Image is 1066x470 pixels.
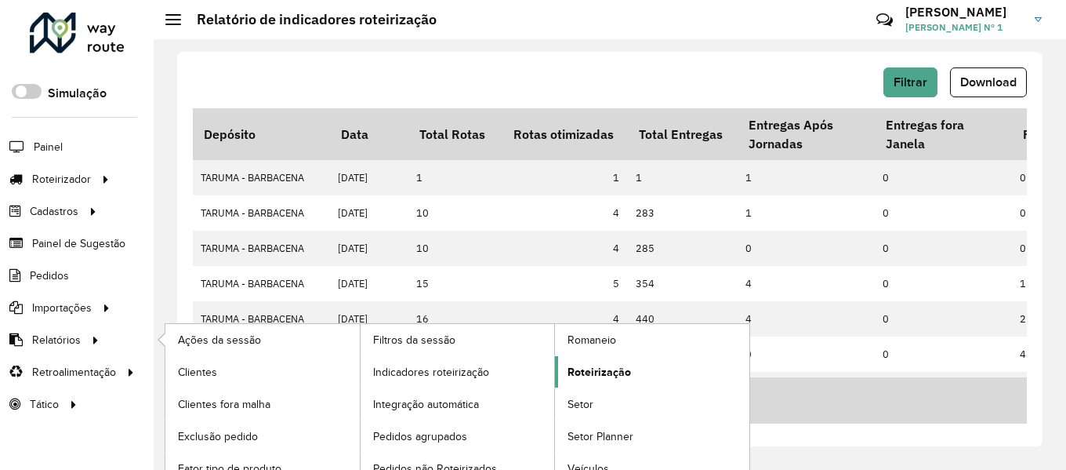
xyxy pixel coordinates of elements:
[408,195,502,231] td: 10
[738,372,875,407] td: 0
[875,372,1012,407] td: 0
[567,396,593,413] span: Setor
[32,235,125,252] span: Painel de Sugestão
[408,231,502,266] td: 10
[361,356,555,388] a: Indicadores roteirização
[905,5,1023,20] h3: [PERSON_NAME]
[32,171,91,188] span: Roteirizador
[738,108,875,160] th: Entregas Após Jornadas
[502,266,628,301] td: 5
[193,301,330,337] td: TARUMA - BARBACENA
[628,195,738,231] td: 283
[178,332,261,348] span: Ações da sessão
[555,421,749,452] a: Setor Planner
[502,195,628,231] td: 4
[30,268,69,284] span: Pedidos
[32,364,116,381] span: Retroalimentação
[165,388,360,420] a: Clientes fora malha
[738,195,875,231] td: 1
[373,428,467,445] span: Pedidos agrupados
[502,231,628,266] td: 4
[30,203,78,220] span: Cadastros
[330,266,408,301] td: [DATE]
[875,301,1012,337] td: 0
[502,108,628,160] th: Rotas otimizadas
[628,108,738,160] th: Total Entregas
[373,396,479,413] span: Integração automática
[875,195,1012,231] td: 0
[502,160,628,195] td: 1
[738,266,875,301] td: 4
[628,160,738,195] td: 1
[193,231,330,266] td: TARUMA - BARBACENA
[408,108,502,160] th: Total Rotas
[32,300,92,316] span: Importações
[193,195,330,231] td: TARUMA - BARBACENA
[178,364,217,381] span: Clientes
[330,108,408,160] th: Data
[330,195,408,231] td: [DATE]
[875,108,1012,160] th: Entregas fora Janela
[361,421,555,452] a: Pedidos agrupados
[181,11,437,28] h2: Relatório de indicadores roteirização
[361,324,555,355] a: Filtros da sessão
[738,337,875,372] td: 0
[330,231,408,266] td: [DATE]
[408,266,502,301] td: 15
[193,266,330,301] td: TARUMA - BARBACENA
[408,301,502,337] td: 16
[502,301,628,337] td: 4
[193,108,330,160] th: Depósito
[165,421,360,452] a: Exclusão pedido
[361,388,555,420] a: Integração automática
[875,231,1012,266] td: 0
[48,84,107,103] label: Simulação
[555,324,749,355] a: Romaneio
[905,20,1023,35] span: [PERSON_NAME] Nº 1
[875,160,1012,195] td: 0
[875,266,1012,301] td: 0
[628,231,738,266] td: 285
[178,396,270,413] span: Clientes fora malha
[567,364,631,381] span: Roteirização
[567,428,633,445] span: Setor Planner
[738,301,875,337] td: 4
[330,160,408,195] td: [DATE]
[738,231,875,266] td: 0
[738,160,875,195] td: 1
[883,67,937,97] button: Filtrar
[875,337,1012,372] td: 0
[894,75,927,89] span: Filtrar
[165,356,360,388] a: Clientes
[950,67,1027,97] button: Download
[567,332,616,348] span: Romaneio
[555,356,749,388] a: Roteirização
[193,160,330,195] td: TARUMA - BARBACENA
[628,266,738,301] td: 354
[32,332,81,348] span: Relatórios
[960,75,1017,89] span: Download
[373,364,489,381] span: Indicadores roteirização
[30,396,59,413] span: Tático
[868,3,901,37] a: Contato Rápido
[165,324,360,355] a: Ações da sessão
[628,301,738,337] td: 440
[34,139,63,155] span: Painel
[330,301,408,337] td: [DATE]
[178,428,258,445] span: Exclusão pedido
[555,388,749,420] a: Setor
[373,332,455,348] span: Filtros da sessão
[408,160,502,195] td: 1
